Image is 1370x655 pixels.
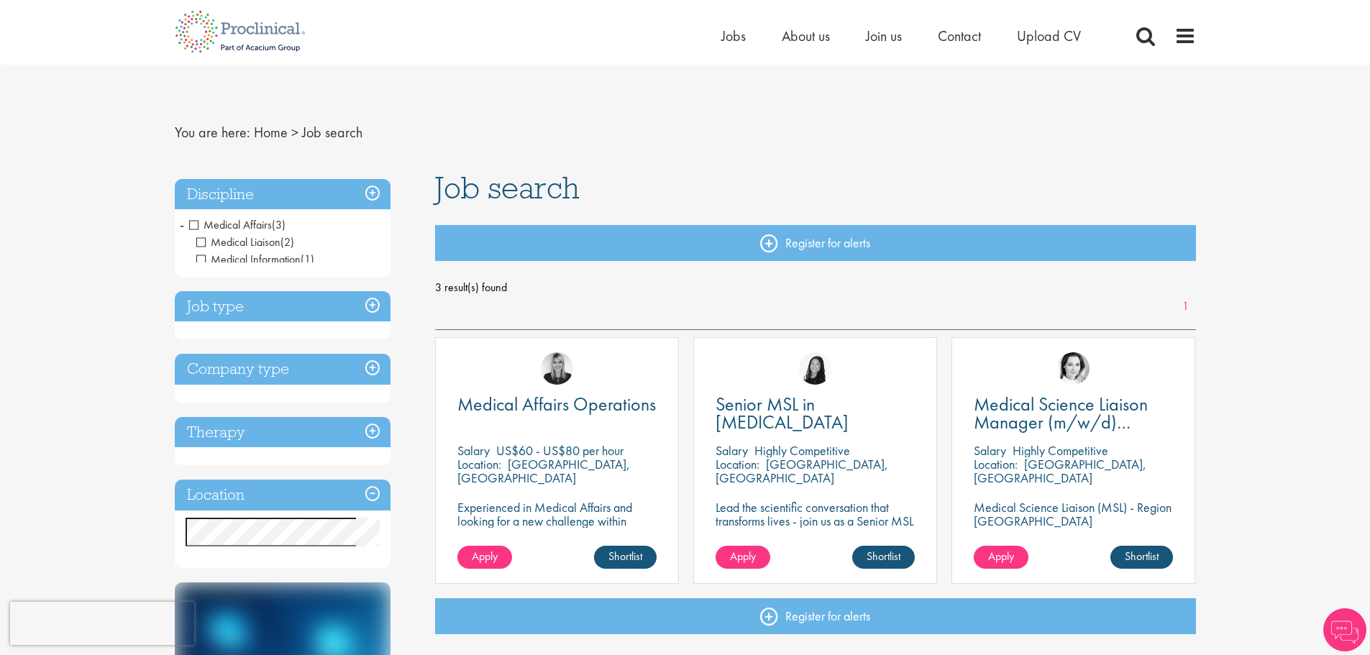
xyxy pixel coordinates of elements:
a: Contact [938,27,981,45]
span: Salary [974,442,1006,459]
a: Register for alerts [435,598,1196,634]
span: Medical Affairs [189,217,286,232]
a: Apply [457,546,512,569]
span: (3) [272,217,286,232]
span: Apply [472,549,498,564]
p: [GEOGRAPHIC_DATA], [GEOGRAPHIC_DATA] [974,456,1146,486]
p: Highly Competitive [754,442,850,459]
span: > [291,123,298,142]
a: Join us [866,27,902,45]
h3: Location [175,480,391,510]
span: 3 result(s) found [435,277,1196,298]
a: Senior MSL in [MEDICAL_DATA] [716,395,915,431]
a: Register for alerts [435,225,1196,261]
span: - [180,214,184,235]
a: breadcrumb link [254,123,288,142]
span: (1) [301,252,314,267]
a: Jobs [721,27,746,45]
a: Shortlist [852,546,915,569]
img: Greta Prestel [1057,352,1090,385]
span: Medical Affairs Operations [457,392,656,416]
h3: Discipline [175,179,391,210]
span: Medical Information [196,252,314,267]
span: You are here: [175,123,250,142]
span: Medical Liaison [196,234,280,249]
p: Lead the scientific conversation that transforms lives - join us as a Senior MSL in [MEDICAL_DATA]. [716,500,915,541]
span: (2) [280,234,294,249]
img: Janelle Jones [541,352,573,385]
span: Medical Affairs [189,217,272,232]
h3: Therapy [175,417,391,448]
a: Upload CV [1017,27,1081,45]
span: Apply [988,549,1014,564]
a: Shortlist [594,546,657,569]
p: Experienced in Medical Affairs and looking for a new challenge within operations? Proclinical is ... [457,500,657,569]
iframe: reCAPTCHA [10,602,194,645]
a: Apply [716,546,770,569]
p: [GEOGRAPHIC_DATA], [GEOGRAPHIC_DATA] [716,456,888,486]
span: Location: [974,456,1018,472]
span: Salary [716,442,748,459]
p: US$60 - US$80 per hour [496,442,624,459]
p: [GEOGRAPHIC_DATA], [GEOGRAPHIC_DATA] [457,456,630,486]
a: Medical Science Liaison Manager (m/w/d) Nephrologie [974,395,1173,431]
a: Medical Affairs Operations [457,395,657,413]
span: Medical Information [196,252,301,267]
span: Medical Liaison [196,234,294,249]
span: Location: [457,456,501,472]
p: Medical Science Liaison (MSL) - Region [GEOGRAPHIC_DATA] [974,500,1173,528]
h3: Job type [175,291,391,322]
span: Location: [716,456,759,472]
img: Numhom Sudsok [799,352,831,385]
span: Medical Science Liaison Manager (m/w/d) Nephrologie [974,392,1148,452]
a: Shortlist [1110,546,1173,569]
span: Senior MSL in [MEDICAL_DATA] [716,392,849,434]
img: Chatbot [1323,608,1366,651]
span: Apply [730,549,756,564]
span: Salary [457,442,490,459]
a: About us [782,27,830,45]
p: Highly Competitive [1013,442,1108,459]
a: Apply [974,546,1028,569]
span: Job search [435,168,580,207]
span: Job search [302,123,362,142]
h3: Company type [175,354,391,385]
a: 1 [1175,298,1196,315]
